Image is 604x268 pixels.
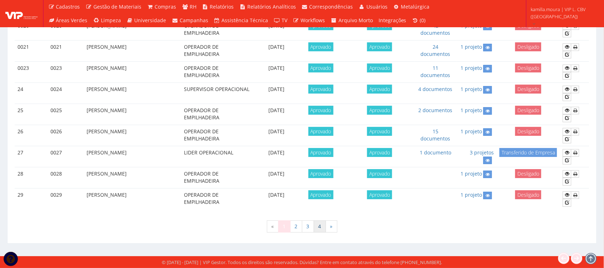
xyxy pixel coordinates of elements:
[181,146,256,167] td: LIDER OPERACIONAL
[367,190,392,199] span: Aprovado
[48,19,84,40] td: 0020
[256,19,297,40] td: [DATE]
[84,125,181,146] td: [PERSON_NAME]
[181,40,256,61] td: OPERADOR DE EMPILHADEIRA
[48,40,84,61] td: 0021
[367,169,392,178] span: Aprovado
[210,3,234,10] span: Relatórios
[5,8,38,19] img: logo
[314,220,326,233] a: 4
[48,82,84,104] td: 0024
[308,42,333,51] span: Aprovado
[56,3,80,10] span: Cadastros
[48,167,84,188] td: 0028
[515,127,541,136] span: Desligado
[84,61,181,82] td: [PERSON_NAME]
[181,167,256,188] td: OPERADOR DE EMPILHADEIRA
[48,61,84,82] td: 0023
[308,106,333,115] span: Aprovado
[155,3,176,10] span: Compras
[181,61,256,82] td: OPERADOR DE EMPILHADEIRA
[84,167,181,188] td: [PERSON_NAME]
[15,82,48,104] td: 24
[421,22,450,36] a: 42 documentos
[310,3,353,10] span: Correspondências
[421,43,450,57] a: 24 documentos
[290,14,328,27] a: Workflows
[56,17,88,24] span: Áreas Verdes
[461,43,482,50] a: 1 projeto
[84,40,181,61] td: [PERSON_NAME]
[181,104,256,125] td: OPERADOR DE EMPILHADEIRA
[84,19,181,40] td: [PERSON_NAME]
[211,14,271,27] a: Assistência Técnica
[461,128,482,135] a: 1 projeto
[256,82,297,104] td: [DATE]
[421,128,450,142] a: 15 documentos
[162,259,442,266] div: © [DATE] - [DATE] | VIP Gestor. Todos os direitos são reservados. Dúvidas? Entre em contato atrav...
[290,220,302,233] a: 2
[256,104,297,125] td: [DATE]
[181,188,256,210] td: OPERADOR DE EMPILHADEIRA
[15,61,48,82] td: 0023
[421,64,450,78] a: 11 documentos
[124,14,169,27] a: Universidade
[91,14,124,27] a: Limpeza
[376,14,409,27] a: Integrações
[302,220,314,233] a: 3
[278,220,291,233] span: 1
[84,188,181,210] td: [PERSON_NAME]
[308,127,333,136] span: Aprovado
[308,63,333,72] span: Aprovado
[308,190,333,199] span: Aprovado
[48,104,84,125] td: 0025
[367,148,392,157] span: Aprovado
[84,104,181,125] td: [PERSON_NAME]
[190,3,196,10] span: RH
[461,64,482,71] a: 1 projeto
[419,86,453,92] a: 4 documentos
[326,220,337,233] a: Próxima »
[515,42,541,51] span: Desligado
[222,17,268,24] span: Assistência Técnica
[308,85,333,94] span: Aprovado
[461,107,482,114] a: 1 projeto
[135,17,166,24] span: Universidade
[470,149,494,156] a: 3 projetos
[308,148,333,157] span: Aprovado
[256,167,297,188] td: [DATE]
[282,17,287,24] span: TV
[515,169,541,178] span: Desligado
[48,125,84,146] td: 0026
[461,170,482,177] a: 1 projeto
[84,146,181,167] td: [PERSON_NAME]
[45,14,91,27] a: Áreas Verdes
[301,17,325,24] span: Workflows
[419,107,453,114] a: 2 documentos
[420,17,426,24] span: (0)
[181,19,256,40] td: OPERADOR DE EMPILHADEIRA
[15,40,48,61] td: 0021
[256,40,297,61] td: [DATE]
[500,148,557,157] span: Transferido de Empresa
[328,14,376,27] a: Arquivo Morto
[409,14,429,27] a: (0)
[366,3,388,10] span: Usuários
[515,85,541,94] span: Desligado
[48,146,84,167] td: 0027
[15,125,48,146] td: 26
[169,14,211,27] a: Campanhas
[461,22,482,29] a: 1 projeto
[267,220,279,233] span: «
[367,106,392,115] span: Aprovado
[48,188,84,210] td: 0029
[401,3,430,10] span: Metalúrgica
[367,42,392,51] span: Aprovado
[256,61,297,82] td: [DATE]
[180,17,208,24] span: Campanhas
[93,3,141,10] span: Gestão de Materiais
[247,3,296,10] span: Relatórios Analíticos
[256,188,297,210] td: [DATE]
[515,63,541,72] span: Desligado
[101,17,121,24] span: Limpeza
